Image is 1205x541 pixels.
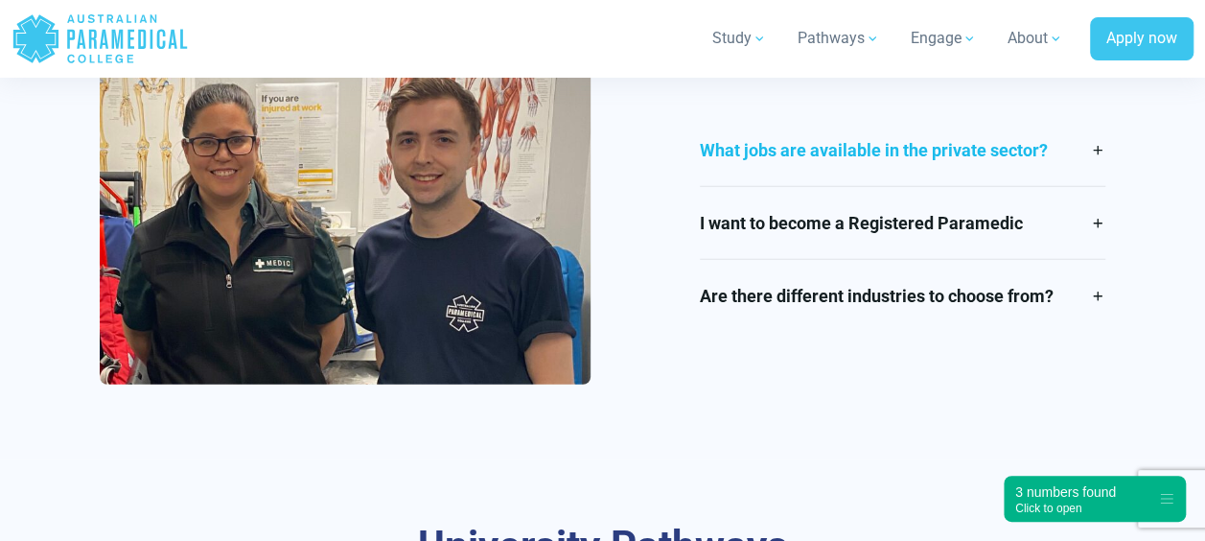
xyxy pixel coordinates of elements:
a: Apply now [1090,17,1193,61]
a: Are there different industries to choose from? [700,260,1105,332]
a: What jobs are available in the private sector? [700,114,1105,186]
a: I want to become a Registered Paramedic [700,187,1105,259]
a: Australian Paramedical College [12,8,189,70]
a: Study [701,12,778,65]
a: About [996,12,1075,65]
a: Engage [899,12,988,65]
a: Pathways [786,12,892,65]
